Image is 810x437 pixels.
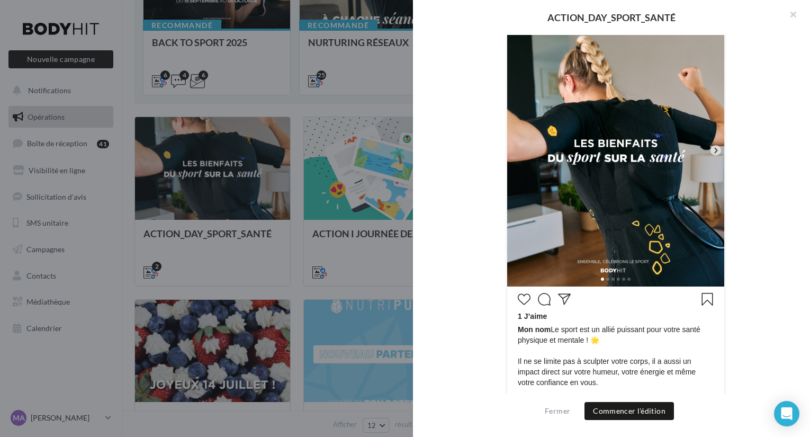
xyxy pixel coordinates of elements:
div: 1 J’aime [518,311,714,324]
svg: Partager la publication [558,293,571,306]
div: ACTION_DAY_SPORT_SANTÉ [430,13,793,22]
svg: Enregistrer [701,293,714,306]
div: Open Intercom Messenger [774,401,799,426]
svg: J’aime [518,293,530,306]
button: Commencer l'édition [584,402,674,420]
button: Fermer [541,405,574,417]
span: Mon nom [518,325,551,334]
svg: Commenter [538,293,551,306]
